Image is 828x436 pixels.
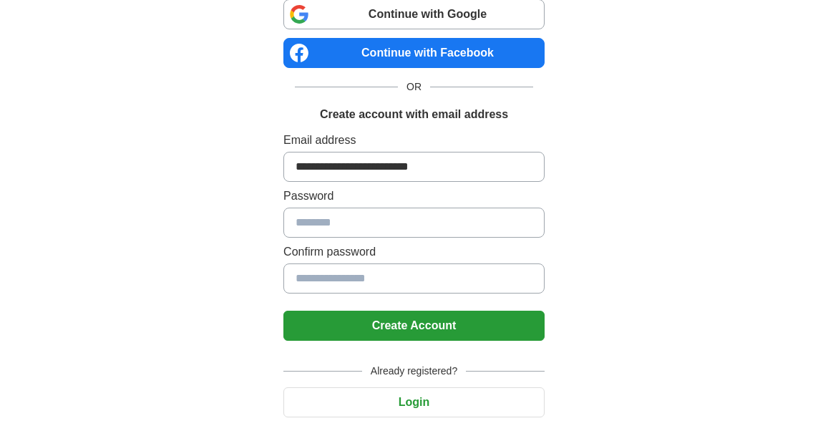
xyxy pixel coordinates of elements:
[283,396,545,408] a: Login
[283,132,545,149] label: Email address
[283,38,545,68] a: Continue with Facebook
[283,311,545,341] button: Create Account
[398,79,430,95] span: OR
[362,364,466,379] span: Already registered?
[283,243,545,261] label: Confirm password
[283,188,545,205] label: Password
[320,106,508,123] h1: Create account with email address
[283,387,545,417] button: Login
